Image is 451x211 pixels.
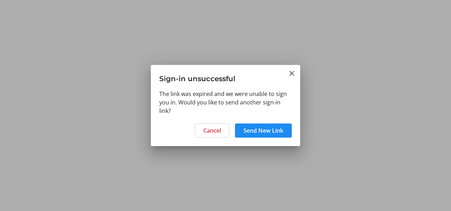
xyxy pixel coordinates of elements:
button: Cancel [195,123,229,138]
button: Close [288,69,296,78]
button: Send New Link [235,123,292,138]
span: Cancel [203,126,221,135]
h3: Sign-in unsuccessful [151,65,300,89]
span: Send New Link [243,126,283,135]
div: The link was expired and we were unable to sign you in. Would you like to send another sign-in link? [151,90,300,119]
